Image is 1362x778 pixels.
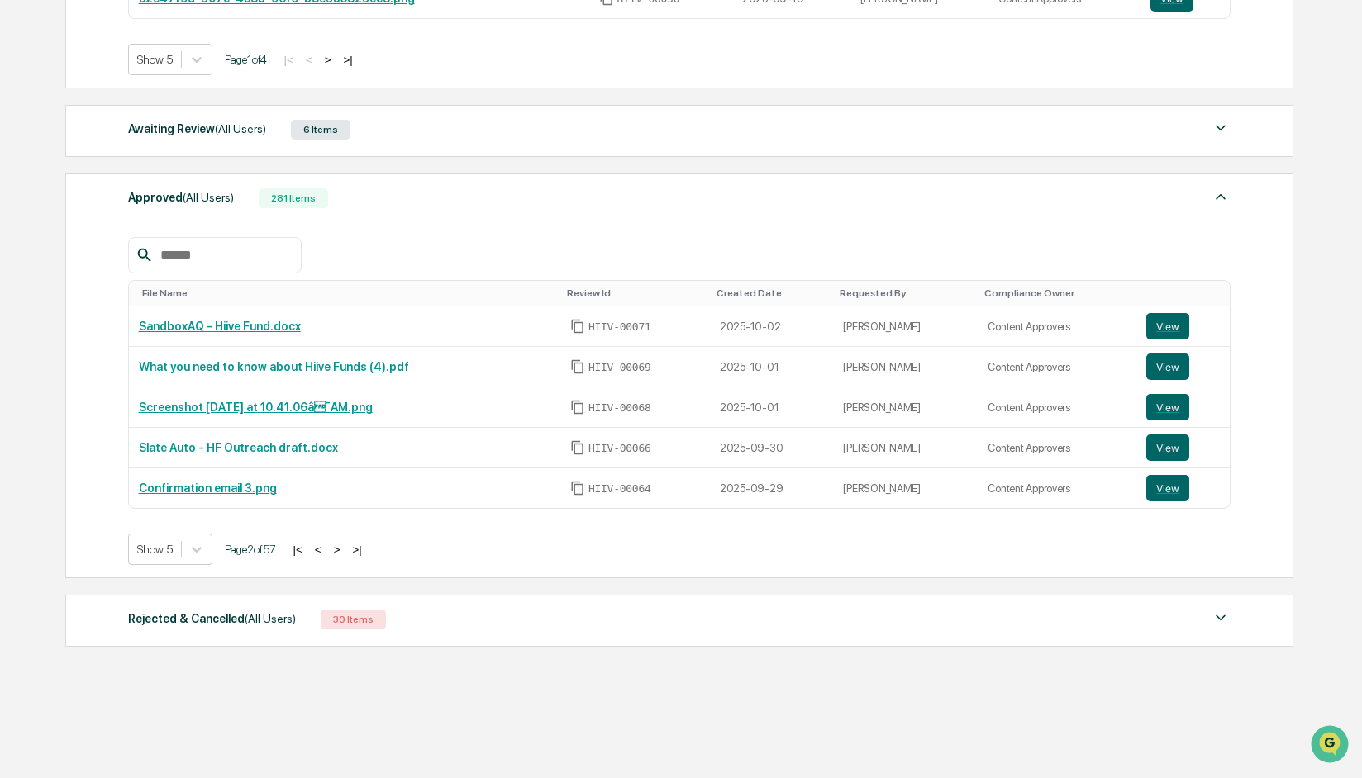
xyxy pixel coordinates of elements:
[215,122,266,135] span: (All Users)
[139,401,373,414] a: Screenshot [DATE] at 10.41.06â¯AM.png
[136,208,205,225] span: Attestations
[1146,394,1220,420] a: View
[1146,353,1189,380] button: View
[1146,313,1220,339] a: View
[320,53,336,67] button: >
[588,482,651,496] span: HIIV-00064
[117,279,200,292] a: Powered byPylon
[245,612,296,625] span: (All Users)
[833,306,978,347] td: [PERSON_NAME]
[978,387,1136,428] td: Content Approvers
[1211,187,1231,206] img: caret
[321,610,386,629] div: 30 Items
[588,401,651,415] span: HIIV-00068
[1146,475,1189,501] button: View
[588,320,651,334] span: HIIV-00071
[1146,434,1189,461] button: View
[113,202,212,231] a: 🗄️Attestations
[833,428,978,468] td: [PERSON_NAME]
[710,347,833,387] td: 2025-10-01
[570,400,585,415] span: Copy Id
[833,387,978,428] td: [PERSON_NAME]
[10,233,111,263] a: 🔎Data Lookup
[833,347,978,387] td: [PERSON_NAME]
[710,387,833,428] td: 2025-10-01
[139,360,409,373] a: What you need to know about Hiive Funds (4).pdf
[17,35,301,61] p: How can we help?
[567,287,703,299] div: Toggle SortBy
[225,543,276,556] span: Page 2 of 57
[1146,394,1189,420] button: View
[56,143,209,156] div: We're available if you need us!
[139,482,277,495] a: Confirmation email 3.png
[978,306,1136,347] td: Content Approvers
[570,319,585,334] span: Copy Id
[128,187,234,208] div: Approved
[33,208,107,225] span: Preclearance
[128,118,266,140] div: Awaiting Review
[120,210,133,223] div: 🗄️
[347,543,366,557] button: >|
[570,481,585,496] span: Copy Id
[978,347,1136,387] td: Content Approvers
[1146,434,1220,461] a: View
[17,126,46,156] img: 1746055101610-c473b297-6a78-478c-a979-82029cc54cd1
[225,53,267,66] span: Page 1 of 4
[17,210,30,223] div: 🖐️
[1146,475,1220,501] a: View
[978,428,1136,468] td: Content Approvers
[717,287,826,299] div: Toggle SortBy
[281,131,301,151] button: Start new chat
[1146,353,1220,380] a: View
[1146,313,1189,339] button: View
[570,440,585,455] span: Copy Id
[588,442,651,455] span: HIIV-00066
[33,240,104,256] span: Data Lookup
[279,53,298,67] button: |<
[710,428,833,468] td: 2025-09-30
[139,320,301,333] a: SandboxAQ - Hiive Fund.docx
[301,53,317,67] button: <
[1150,287,1223,299] div: Toggle SortBy
[329,543,345,557] button: >
[840,287,971,299] div: Toggle SortBy
[142,287,554,299] div: Toggle SortBy
[1211,608,1231,628] img: caret
[183,191,234,204] span: (All Users)
[1211,118,1231,138] img: caret
[139,441,338,454] a: Slate Auto - HF Outreach draft.docx
[259,188,328,208] div: 281 Items
[291,120,350,140] div: 6 Items
[710,306,833,347] td: 2025-10-02
[833,468,978,508] td: [PERSON_NAME]
[710,468,833,508] td: 2025-09-29
[984,287,1130,299] div: Toggle SortBy
[570,359,585,374] span: Copy Id
[128,608,296,629] div: Rejected & Cancelled
[288,543,307,557] button: |<
[56,126,271,143] div: Start new chat
[164,280,200,292] span: Pylon
[338,53,357,67] button: >|
[310,543,326,557] button: <
[1309,723,1354,768] iframe: Open customer support
[978,468,1136,508] td: Content Approvers
[588,361,651,374] span: HIIV-00069
[10,202,113,231] a: 🖐️Preclearance
[17,241,30,254] div: 🔎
